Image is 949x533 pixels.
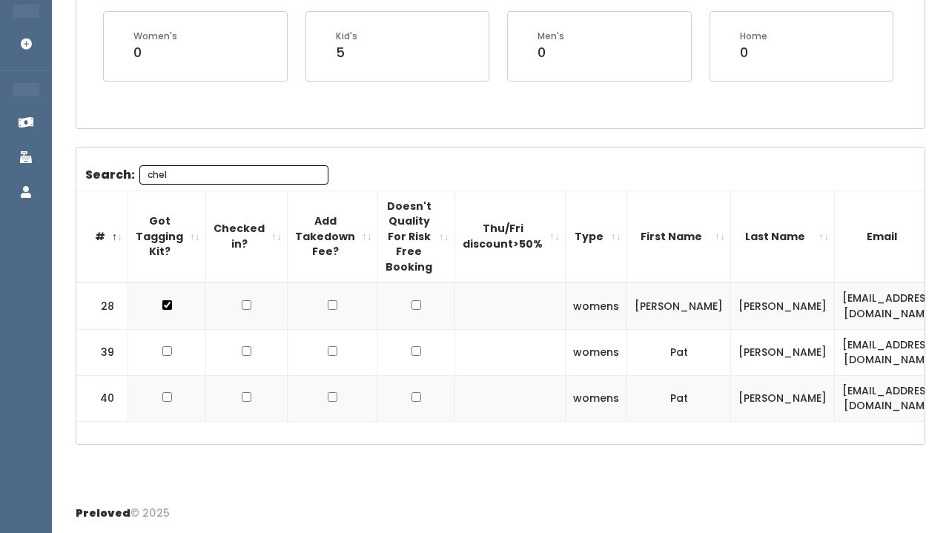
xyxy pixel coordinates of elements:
[731,375,835,421] td: [PERSON_NAME]
[206,191,288,282] th: Checked in?: activate to sort column ascending
[566,191,627,282] th: Type: activate to sort column ascending
[731,191,835,282] th: Last Name: activate to sort column ascending
[76,191,128,282] th: #: activate to sort column descending
[76,329,128,375] td: 39
[835,191,945,282] th: Email: activate to sort column ascending
[288,191,378,282] th: Add Takedown Fee?: activate to sort column ascending
[336,43,357,62] div: 5
[731,329,835,375] td: [PERSON_NAME]
[538,43,564,62] div: 0
[128,191,206,282] th: Got Tagging Kit?: activate to sort column ascending
[76,282,128,329] td: 28
[133,30,177,43] div: Women's
[835,329,945,375] td: [EMAIL_ADDRESS][DOMAIN_NAME]
[627,282,731,329] td: [PERSON_NAME]
[378,191,455,282] th: Doesn't Quality For Risk Free Booking : activate to sort column ascending
[740,30,767,43] div: Home
[627,329,731,375] td: Pat
[538,30,564,43] div: Men's
[740,43,767,62] div: 0
[731,282,835,329] td: [PERSON_NAME]
[139,165,328,185] input: Search:
[627,191,731,282] th: First Name: activate to sort column ascending
[566,282,627,329] td: womens
[133,43,177,62] div: 0
[627,375,731,421] td: Pat
[835,375,945,421] td: [EMAIL_ADDRESS][DOMAIN_NAME]
[85,165,328,185] label: Search:
[455,191,566,282] th: Thu/Fri discount&gt;50%: activate to sort column ascending
[76,506,130,520] span: Preloved
[835,282,945,329] td: [EMAIL_ADDRESS][DOMAIN_NAME]
[566,375,627,421] td: womens
[76,494,170,521] div: © 2025
[76,375,128,421] td: 40
[336,30,357,43] div: Kid's
[566,329,627,375] td: womens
